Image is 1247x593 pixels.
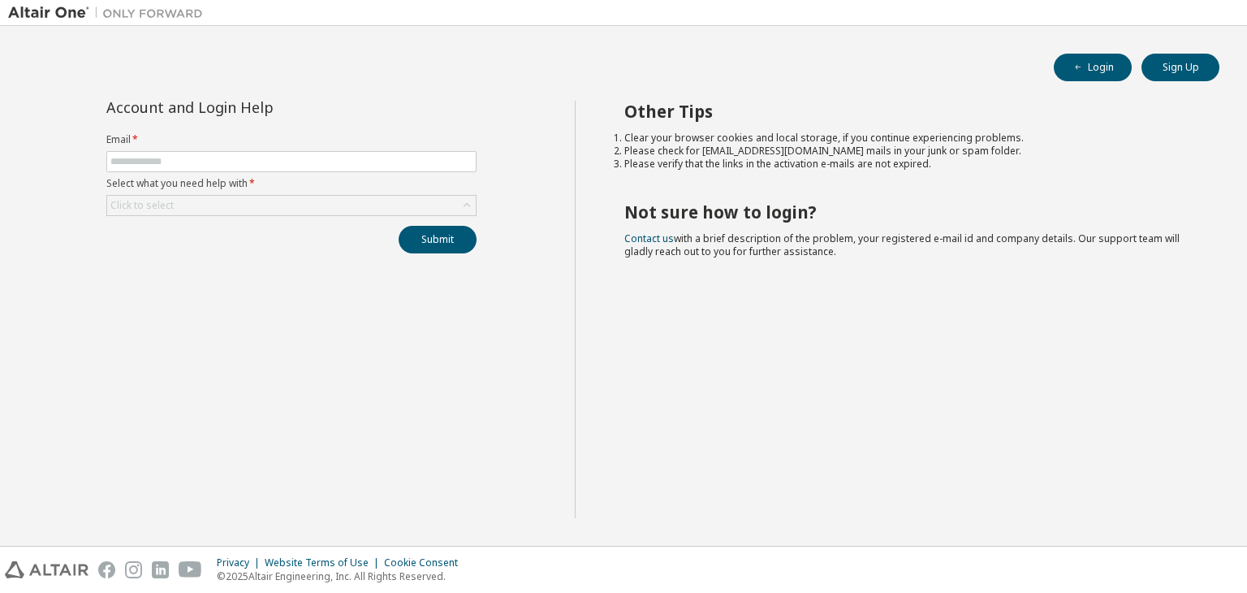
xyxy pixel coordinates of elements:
div: Privacy [217,556,265,569]
li: Please verify that the links in the activation e-mails are not expired. [624,158,1191,171]
img: instagram.svg [125,561,142,578]
a: Contact us [624,232,674,245]
button: Submit [399,226,477,253]
div: Click to select [110,199,174,212]
img: Altair One [8,5,211,21]
button: Sign Up [1141,54,1219,81]
h2: Other Tips [624,101,1191,122]
label: Email [106,133,477,146]
button: Login [1054,54,1132,81]
img: facebook.svg [98,561,115,578]
img: altair_logo.svg [5,561,88,578]
span: with a brief description of the problem, your registered e-mail id and company details. Our suppo... [624,232,1180,258]
p: © 2025 Altair Engineering, Inc. All Rights Reserved. [217,569,468,583]
li: Clear your browser cookies and local storage, if you continue experiencing problems. [624,132,1191,145]
div: Cookie Consent [384,556,468,569]
div: Website Terms of Use [265,556,384,569]
div: Account and Login Help [106,101,403,114]
label: Select what you need help with [106,177,477,190]
img: linkedin.svg [152,561,169,578]
h2: Not sure how to login? [624,201,1191,223]
li: Please check for [EMAIL_ADDRESS][DOMAIN_NAME] mails in your junk or spam folder. [624,145,1191,158]
img: youtube.svg [179,561,202,578]
div: Click to select [107,196,476,215]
